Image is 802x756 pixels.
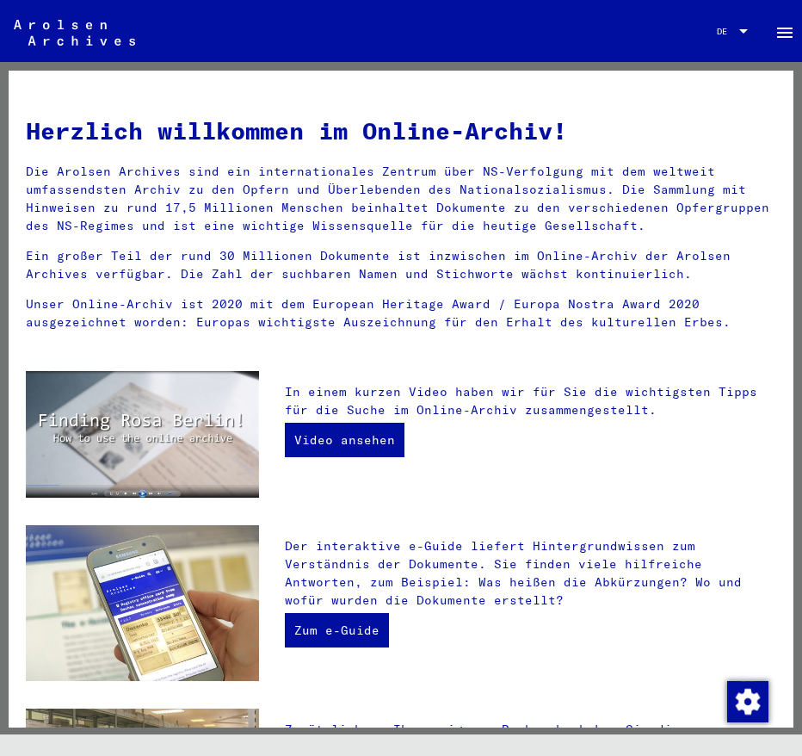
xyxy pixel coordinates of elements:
[774,22,795,43] mat-icon: Side nav toggle icon
[285,613,389,648] a: Zum e-Guide
[285,537,776,610] p: Der interaktive e-Guide liefert Hintergrundwissen zum Verständnis der Dokumente. Sie finden viele...
[285,423,404,457] a: Video ansehen
[727,681,768,722] img: Zustimmung ändern
[26,163,776,235] p: Die Arolsen Archives sind ein internationales Zentrum über NS-Verfolgung mit dem weltweit umfasse...
[717,27,736,36] span: DE
[26,295,776,332] p: Unser Online-Archiv ist 2020 mit dem European Heritage Award / Europa Nostra Award 2020 ausgezeic...
[14,20,135,46] img: Arolsen_neg.svg
[26,247,776,283] p: Ein großer Teil der rund 30 Millionen Dokumente ist inzwischen im Online-Archiv der Arolsen Archi...
[768,14,802,48] button: Toggle sidenav
[26,113,776,149] h1: Herzlich willkommen im Online-Archiv!
[26,371,259,498] img: video.jpg
[26,525,259,681] img: eguide.jpg
[285,383,776,419] p: In einem kurzen Video haben wir für Sie die wichtigsten Tipps für die Suche im Online-Archiv zusa...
